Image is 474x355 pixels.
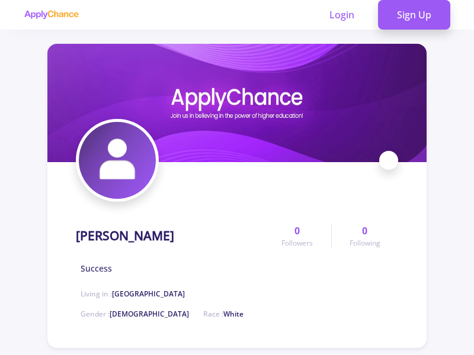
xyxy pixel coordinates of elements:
a: 0Followers [264,224,331,248]
a: 0Following [331,224,398,248]
h1: [PERSON_NAME] [76,228,174,243]
span: Gender : [81,309,189,319]
span: [DEMOGRAPHIC_DATA] [110,309,189,319]
span: Success [81,262,112,275]
span: [GEOGRAPHIC_DATA] [112,289,185,299]
span: Following [350,238,380,248]
span: 0 [362,224,367,238]
span: White [223,309,244,319]
img: Maryam Karimiavatar [79,122,156,199]
span: Race : [203,309,244,319]
span: Followers [281,238,313,248]
img: applychance logo text only [24,10,79,20]
span: Living in : [81,289,185,299]
img: Maryam Karimicover image [47,44,427,162]
span: 0 [294,224,300,238]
